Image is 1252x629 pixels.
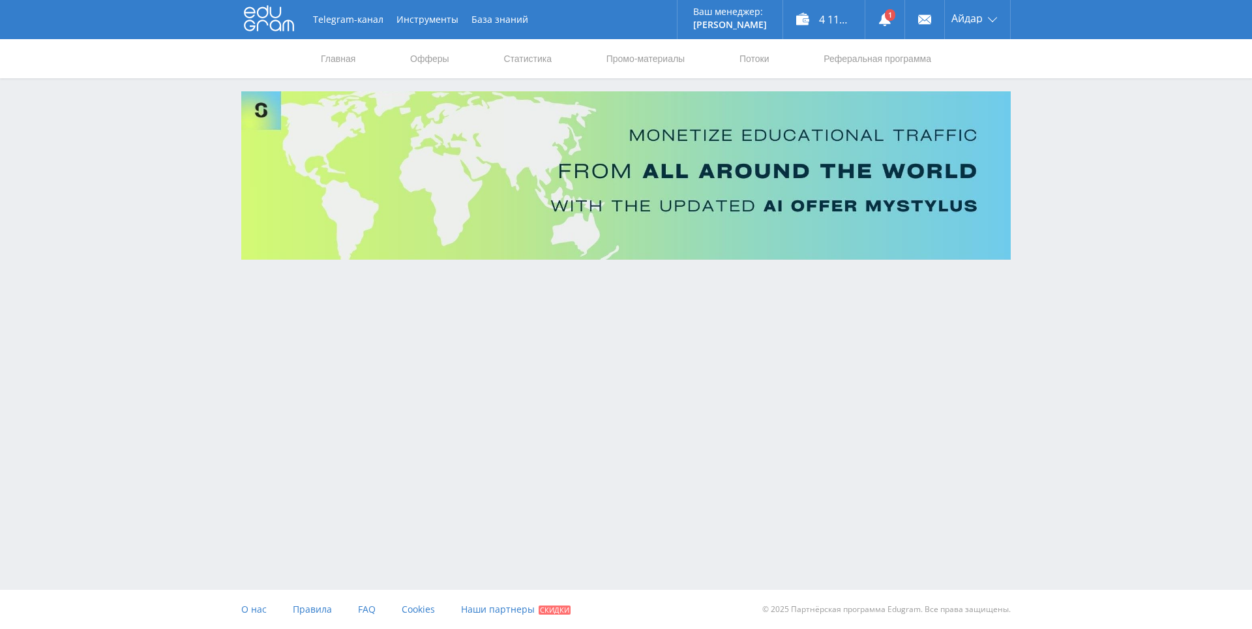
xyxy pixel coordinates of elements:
span: Cookies [402,603,435,615]
p: Ваш менеджер: [693,7,767,17]
a: Правила [293,590,332,629]
span: FAQ [358,603,376,615]
a: Статистика [502,39,553,78]
p: [PERSON_NAME] [693,20,767,30]
img: Banner [241,91,1011,260]
a: Главная [320,39,357,78]
a: Потоки [738,39,771,78]
div: © 2025 Партнёрская программа Edugram. Все права защищены. [633,590,1011,629]
a: Офферы [409,39,451,78]
span: О нас [241,603,267,615]
a: О нас [241,590,267,629]
span: Наши партнеры [461,603,535,615]
a: Промо-материалы [605,39,686,78]
a: Наши партнеры Скидки [461,590,571,629]
span: Правила [293,603,332,615]
a: FAQ [358,590,376,629]
a: Реферальная программа [822,39,932,78]
span: Айдар [951,13,983,23]
a: Cookies [402,590,435,629]
span: Скидки [539,606,571,615]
